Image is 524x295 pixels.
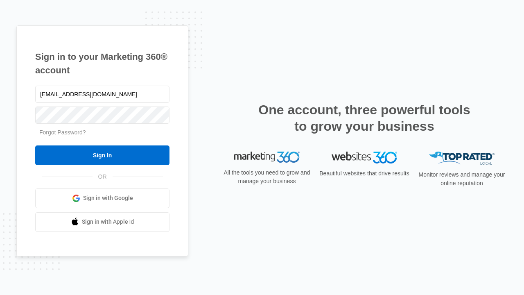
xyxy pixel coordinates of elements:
[429,152,495,165] img: Top Rated Local
[221,168,313,186] p: All the tools you need to grow and manage your business
[234,152,300,163] img: Marketing 360
[35,50,169,77] h1: Sign in to your Marketing 360® account
[39,129,86,136] a: Forgot Password?
[318,169,410,178] p: Beautiful websites that drive results
[256,102,473,134] h2: One account, three powerful tools to grow your business
[82,218,134,226] span: Sign in with Apple Id
[416,170,508,188] p: Monitor reviews and manage your online reputation
[93,172,113,181] span: OR
[35,212,169,232] a: Sign in with Apple Id
[35,86,169,103] input: Email
[35,188,169,208] a: Sign in with Google
[83,194,133,202] span: Sign in with Google
[332,152,397,163] img: Websites 360
[35,145,169,165] input: Sign In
